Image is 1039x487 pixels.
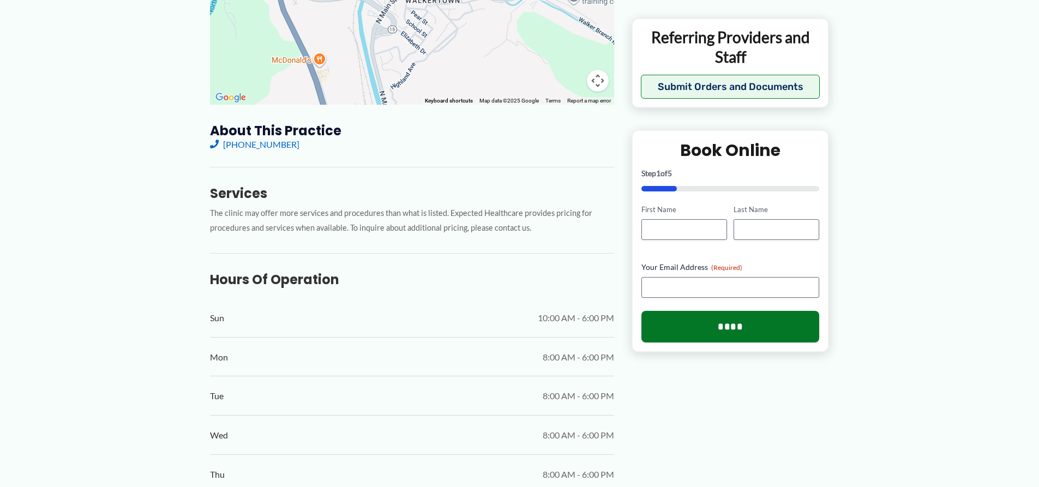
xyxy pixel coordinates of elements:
span: Mon [210,349,228,365]
a: Report a map error [567,98,611,104]
label: Your Email Address [641,261,820,272]
span: 8:00 AM - 6:00 PM [543,349,614,365]
h3: Services [210,185,614,202]
label: First Name [641,205,727,215]
h2: Book Online [641,140,820,161]
span: 10:00 AM - 6:00 PM [538,310,614,326]
span: 8:00 AM - 6:00 PM [543,427,614,443]
span: (Required) [711,263,742,271]
span: Map data ©2025 Google [479,98,539,104]
p: Step of [641,170,820,177]
label: Last Name [734,205,819,215]
p: The clinic may offer more services and procedures than what is listed. Expected Healthcare provid... [210,206,614,236]
a: Open this area in Google Maps (opens a new window) [213,91,249,105]
span: Tue [210,388,224,404]
span: Thu [210,466,225,483]
p: Referring Providers and Staff [641,27,820,67]
span: 1 [656,169,660,178]
span: 8:00 AM - 6:00 PM [543,466,614,483]
button: Submit Orders and Documents [641,75,820,99]
img: Google [213,91,249,105]
h3: Hours of Operation [210,271,614,288]
button: Map camera controls [587,70,609,92]
h3: About this practice [210,122,614,139]
span: 8:00 AM - 6:00 PM [543,388,614,404]
a: [PHONE_NUMBER] [210,139,299,149]
a: Terms (opens in new tab) [545,98,561,104]
button: Keyboard shortcuts [425,97,473,105]
span: 5 [668,169,672,178]
span: Sun [210,310,224,326]
span: Wed [210,427,228,443]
